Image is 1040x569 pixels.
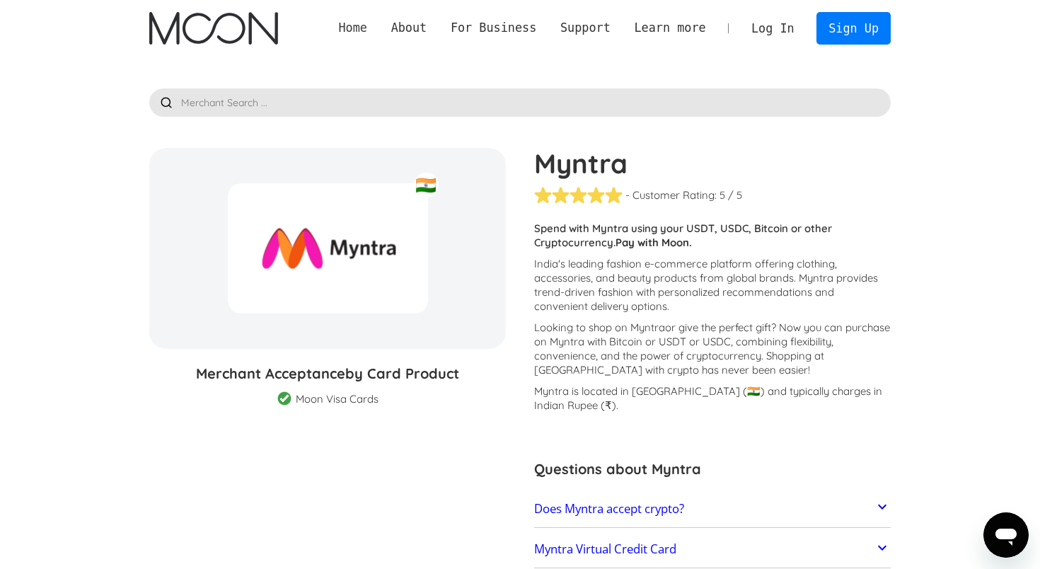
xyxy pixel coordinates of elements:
[379,19,439,37] div: About
[739,13,806,44] a: Log In
[534,321,891,377] p: Looking to shop on Myntra ? Now you can purchase on Myntra with Bitcoin or USDT or USDC, combinin...
[616,236,692,249] strong: Pay with Moon.
[534,148,891,179] h1: Myntra
[534,494,891,524] a: Does Myntra accept crypto?
[534,459,891,480] h3: Questions about Myntra
[534,384,891,413] p: Myntra is located in [GEOGRAPHIC_DATA] (🇮🇳) and typically charges in Indian Rupee (₹).
[439,19,548,37] div: For Business
[149,88,891,117] input: Merchant Search ...
[534,222,891,250] p: Spend with Myntra using your USDT, USDC, Bitcoin or other Cryptocurrency.
[327,19,379,37] a: Home
[534,257,891,314] p: India's leading fashion e-commerce platform offering clothing, accessories, and beauty products f...
[391,19,427,37] div: About
[634,19,705,37] div: Learn more
[345,364,459,382] span: by Card Product
[560,19,611,37] div: Support
[623,19,718,37] div: Learn more
[983,512,1029,558] iframe: Button to launch messaging window
[625,188,717,202] div: - Customer Rating:
[534,502,684,516] h2: Does Myntra accept crypto?
[720,188,725,202] div: 5
[149,363,506,384] h3: Merchant Acceptance
[728,188,742,202] div: / 5
[149,12,277,45] a: home
[816,12,890,44] a: Sign Up
[548,19,622,37] div: Support
[534,534,891,564] a: Myntra Virtual Credit Card
[414,173,439,197] div: 🇮🇳
[149,12,277,45] img: Moon Logo
[451,19,536,37] div: For Business
[665,321,771,334] span: or give the perfect gift
[296,392,379,406] div: Moon Visa Cards
[534,542,676,556] h2: Myntra Virtual Credit Card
